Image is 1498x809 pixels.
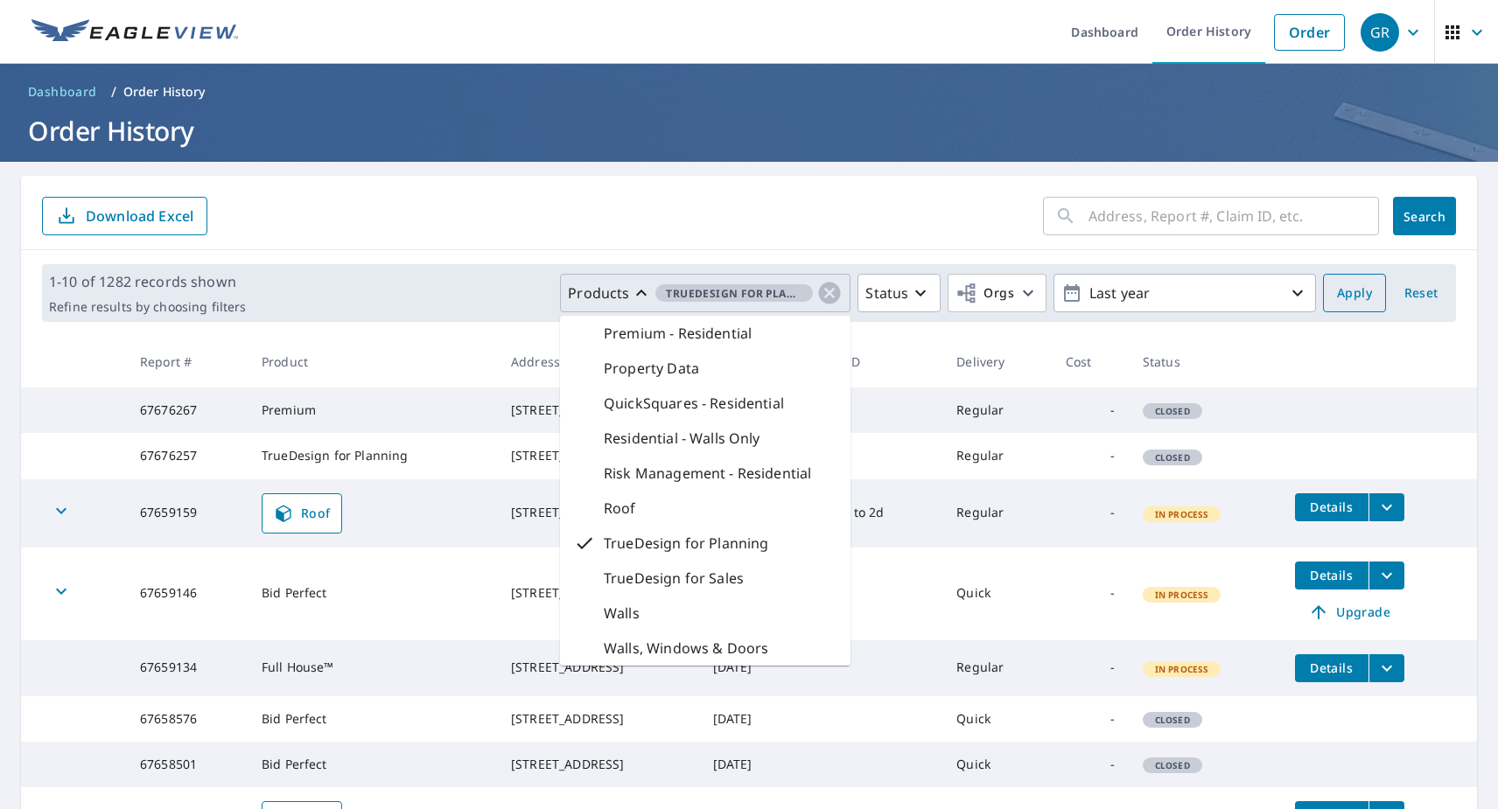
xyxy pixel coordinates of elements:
[49,299,246,315] p: Refine results by choosing filters
[123,83,206,101] p: Order History
[1368,493,1404,521] button: filesDropdownBtn-67659159
[604,533,768,554] p: TrueDesign for Planning
[1323,274,1386,312] button: Apply
[568,282,629,303] p: Products
[21,78,104,106] a: Dashboard
[1052,387,1129,433] td: -
[1144,663,1220,675] span: In Process
[21,78,1477,106] nav: breadcrumb
[604,463,811,484] p: Risk Management - Residential
[942,696,1052,742] td: Quick
[1361,13,1399,52] div: GR
[511,756,685,773] div: [STREET_ADDRESS]
[699,742,795,787] td: [DATE]
[126,387,248,433] td: 67676267
[497,336,699,387] th: Address
[1407,208,1442,225] span: Search
[604,568,744,589] p: TrueDesign for Sales
[126,433,248,478] td: 67676257
[1305,659,1358,676] span: Details
[1082,278,1287,309] p: Last year
[248,547,497,640] td: Bid Perfect
[248,336,497,387] th: Product
[511,710,685,728] div: [STREET_ADDRESS]
[948,274,1046,312] button: Orgs
[248,640,497,696] td: Full House™
[942,742,1052,787] td: Quick
[1053,274,1316,312] button: Last year
[560,456,850,491] div: Risk Management - Residential
[795,479,943,547] td: test 3d to 2d
[49,271,246,292] p: 1-10 of 1282 records shown
[942,336,1052,387] th: Delivery
[1295,561,1368,589] button: detailsBtn-67659146
[1295,598,1404,626] a: Upgrade
[1144,589,1220,601] span: In Process
[126,640,248,696] td: 67659134
[86,206,193,226] p: Download Excel
[511,659,685,676] div: [STREET_ADDRESS]
[604,393,784,414] p: QuickSquares - Residential
[511,447,685,464] div: [STREET_ADDRESS]
[1337,282,1372,304] span: Apply
[560,421,850,456] div: Residential - Walls Only
[1295,493,1368,521] button: detailsBtn-67659159
[111,81,116,102] li: /
[604,323,752,344] p: Premium - Residential
[1274,14,1345,51] a: Order
[1144,714,1200,726] span: Closed
[1393,197,1456,235] button: Search
[942,479,1052,547] td: Regular
[795,547,943,640] td: yuiop
[126,547,248,640] td: 67659146
[655,284,813,303] span: TrueDesign for Planning
[1144,508,1220,520] span: In Process
[21,113,1477,149] h1: Order History
[942,433,1052,478] td: Regular
[942,387,1052,433] td: Regular
[126,479,248,547] td: 67659159
[31,19,238,45] img: EV Logo
[1052,336,1129,387] th: Cost
[1305,602,1394,623] span: Upgrade
[560,274,850,312] button: ProductsTrueDesign for Planning
[28,83,97,101] span: Dashboard
[795,336,943,387] th: Claim ID
[942,640,1052,696] td: Regular
[248,696,497,742] td: Bid Perfect
[1052,640,1129,696] td: -
[248,387,497,433] td: Premium
[560,386,850,421] div: QuickSquares - Residential
[604,498,636,519] p: Roof
[1144,759,1200,771] span: Closed
[1393,274,1449,312] button: Reset
[1400,282,1442,304] span: Reset
[1144,405,1200,417] span: Closed
[604,603,640,624] p: Walls
[1368,654,1404,682] button: filesDropdownBtn-67659134
[1052,696,1129,742] td: -
[560,316,850,351] div: Premium - Residential
[1305,567,1358,583] span: Details
[604,428,760,449] p: Residential - Walls Only
[1052,547,1129,640] td: -
[560,526,850,561] div: TrueDesign for Planning
[1368,561,1404,589] button: filesDropdownBtn-67659146
[560,491,850,526] div: Roof
[1129,336,1281,387] th: Status
[1144,451,1200,464] span: Closed
[560,561,850,596] div: TrueDesign for Sales
[1305,499,1358,515] span: Details
[604,638,768,659] p: Walls, Windows & Doors
[942,547,1052,640] td: Quick
[273,503,331,524] span: Roof
[511,504,685,521] div: [STREET_ADDRESS]
[1052,479,1129,547] td: -
[865,282,908,303] p: Status
[1295,654,1368,682] button: detailsBtn-67659134
[699,696,795,742] td: [DATE]
[955,282,1014,304] span: Orgs
[604,358,699,379] p: Property Data
[248,433,497,478] td: TrueDesign for Planning
[126,742,248,787] td: 67658501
